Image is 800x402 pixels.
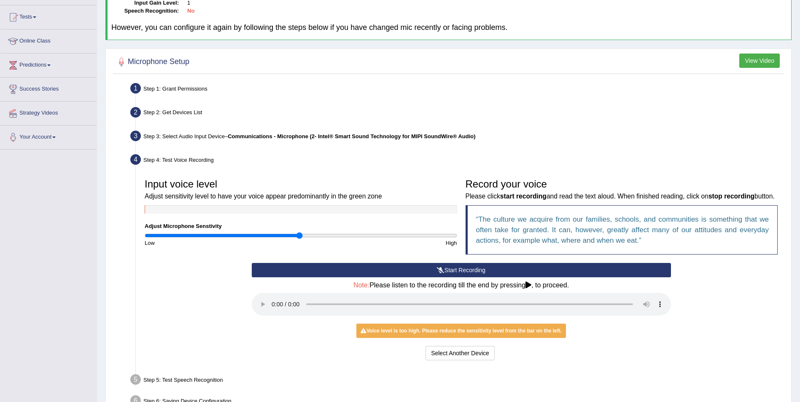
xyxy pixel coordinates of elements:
[127,152,787,170] div: Step 4: Test Voice Recording
[252,281,671,289] h4: Please listen to the recording till the end by pressing , to proceed.
[127,372,787,390] div: Step 5: Test Speech Recognition
[708,193,754,200] b: stop recording
[476,215,769,244] q: The culture we acquire from our families, schools, and communities is something that we often tak...
[111,24,787,32] h4: However, you can configure it again by following the steps below if you have changed mic recently...
[145,179,457,201] h3: Input voice level
[111,7,179,15] dt: Speech Recognition:
[127,128,787,147] div: Step 3: Select Audio Input Device
[115,56,189,68] h2: Microphone Setup
[140,239,301,247] div: Low
[426,346,495,360] button: Select Another Device
[228,133,475,139] b: Communications - Microphone (2- Intel® Smart Sound Technology for MIPI SoundWire® Audio)
[0,102,97,123] a: Strategy Videos
[127,80,787,99] div: Step 1: Grant Permissions
[466,179,778,201] h3: Record your voice
[500,193,547,200] b: start recording
[353,281,369,289] span: Note:
[0,54,97,75] a: Predictions
[0,126,97,147] a: Your Account
[739,54,780,68] button: View Video
[225,133,476,139] span: –
[187,8,194,14] b: No
[252,263,671,277] button: Start Recording
[127,105,787,123] div: Step 2: Get Devices List
[0,78,97,99] a: Success Stories
[356,324,566,338] div: Voice level is too high. Please reduce the sensitivity level from the bar on the left.
[301,239,461,247] div: High
[466,193,775,200] small: Please click and read the text aloud. When finished reading, click on button.
[145,222,222,230] label: Adjust Microphone Senstivity
[0,29,97,51] a: Online Class
[0,5,97,27] a: Tests
[145,193,382,200] small: Adjust sensitivity level to have your voice appear predominantly in the green zone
